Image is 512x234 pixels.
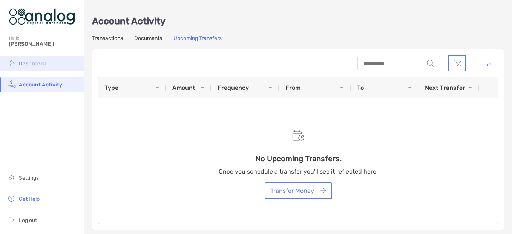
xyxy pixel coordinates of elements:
img: household icon [7,58,16,68]
img: button icon [320,188,326,194]
span: Settings [19,175,39,181]
h3: No Upcoming Transfers. [255,154,342,163]
button: Transfer Money [265,182,332,199]
span: Dashboard [19,60,46,67]
img: input icon [427,60,434,67]
button: Clear filters [448,55,466,71]
p: Account Activity [92,17,504,26]
img: Empty state scheduled [292,130,304,141]
img: Zoe Logo [9,3,75,30]
img: settings icon [7,173,16,182]
a: Transactions [92,35,123,43]
img: get-help icon [7,194,16,203]
a: Upcoming Transfers [173,35,222,43]
p: Once you schedule a transfer you'll see it reflected here. [219,167,378,176]
span: Log out [19,217,37,223]
a: Documents [134,35,162,43]
img: activity icon [7,80,16,89]
span: Get Help [19,196,40,202]
span: Account Activity [19,82,62,88]
span: [PERSON_NAME]! [9,41,80,47]
img: logout icon [7,215,16,224]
